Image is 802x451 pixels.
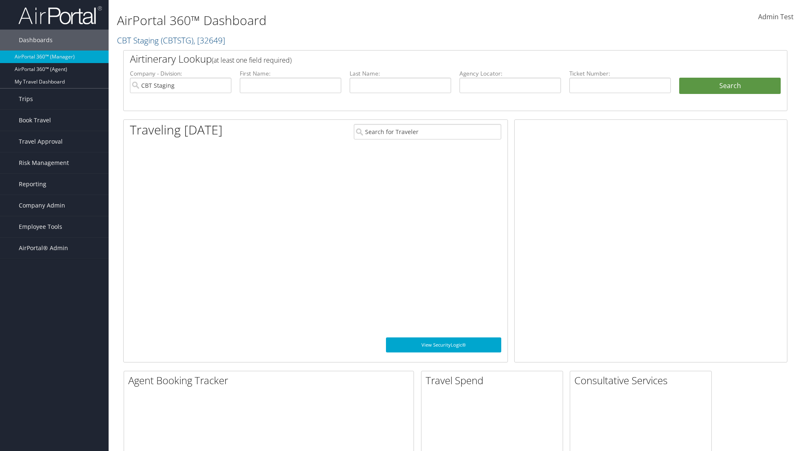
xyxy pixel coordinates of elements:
h2: Consultative Services [574,373,711,388]
a: CBT Staging [117,35,225,46]
span: Risk Management [19,152,69,173]
h1: Traveling [DATE] [130,121,223,139]
span: , [ 32649 ] [193,35,225,46]
span: AirPortal® Admin [19,238,68,258]
a: Admin Test [758,4,794,30]
span: Reporting [19,174,46,195]
span: (at least one field required) [212,56,292,65]
label: First Name: [240,69,341,78]
img: airportal-logo.png [18,5,102,25]
span: Company Admin [19,195,65,216]
label: Ticket Number: [569,69,671,78]
label: Company - Division: [130,69,231,78]
input: Search for Traveler [354,124,501,139]
span: Dashboards [19,30,53,51]
span: ( CBTSTG ) [161,35,193,46]
label: Last Name: [350,69,451,78]
a: View SecurityLogic® [386,337,501,352]
span: Admin Test [758,12,794,21]
h2: Airtinerary Lookup [130,52,726,66]
span: Employee Tools [19,216,62,237]
span: Trips [19,89,33,109]
label: Agency Locator: [459,69,561,78]
h2: Travel Spend [426,373,563,388]
h2: Agent Booking Tracker [128,373,414,388]
button: Search [679,78,781,94]
h1: AirPortal 360™ Dashboard [117,12,568,29]
span: Book Travel [19,110,51,131]
span: Travel Approval [19,131,63,152]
